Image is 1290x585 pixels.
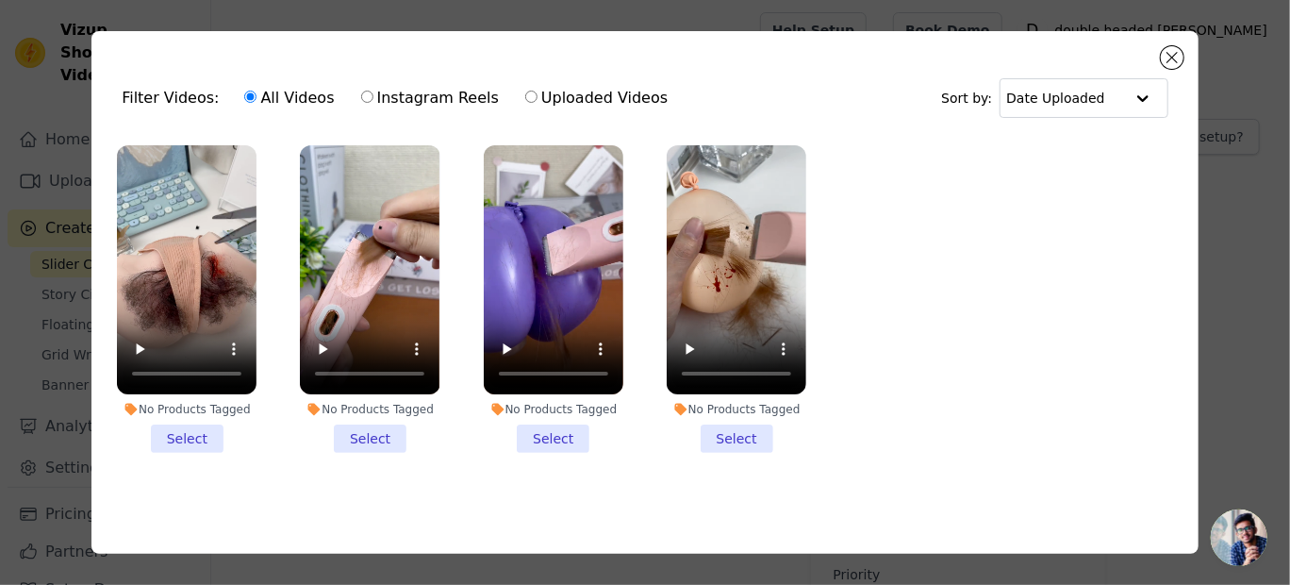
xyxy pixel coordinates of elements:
[1161,46,1183,69] button: Close modal
[117,402,256,417] div: No Products Tagged
[300,402,439,417] div: No Products Tagged
[122,76,678,120] div: Filter Videos:
[667,402,806,417] div: No Products Tagged
[360,86,500,110] label: Instagram Reels
[524,86,669,110] label: Uploaded Videos
[243,86,335,110] label: All Videos
[484,402,623,417] div: No Products Tagged
[941,78,1168,118] div: Sort by:
[1211,510,1267,566] a: Open chat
